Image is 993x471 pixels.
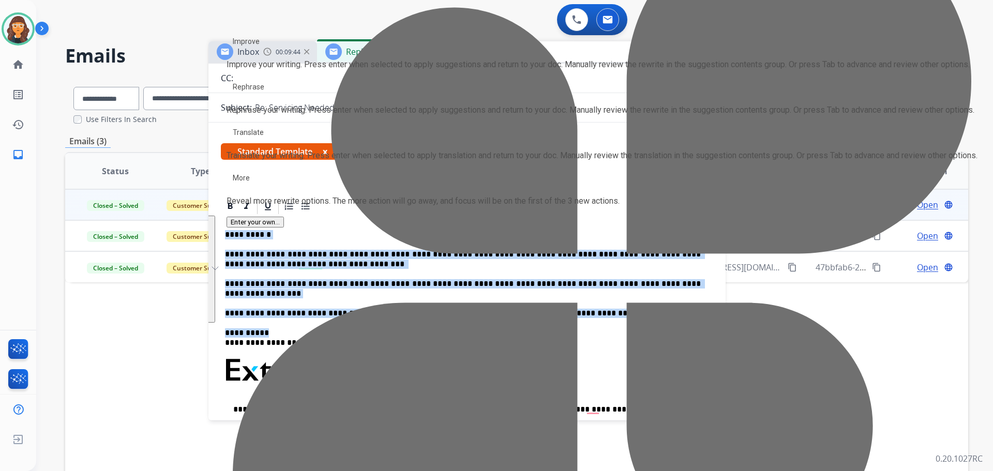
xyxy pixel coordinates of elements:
span: Type [191,165,210,177]
div: Bold [222,199,238,214]
span: Status [102,165,129,177]
h2: Emails [65,45,968,66]
mat-icon: history [12,118,24,131]
span: Closed – Solved [87,263,144,274]
span: Closed – Solved [87,200,144,211]
mat-icon: list_alt [12,88,24,101]
span: Closed – Solved [87,231,144,242]
span: Customer Support [167,263,234,274]
p: Emails (3) [65,135,111,148]
label: Use Filters In Search [86,114,157,125]
span: Standard Template [221,143,344,160]
span: Customer Support [167,231,234,242]
p: Subject: [221,101,252,114]
img: avatar [4,14,33,43]
p: CC: [221,72,233,84]
span: Customer Support [167,200,234,211]
mat-icon: home [12,58,24,71]
mat-icon: inbox [12,148,24,161]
